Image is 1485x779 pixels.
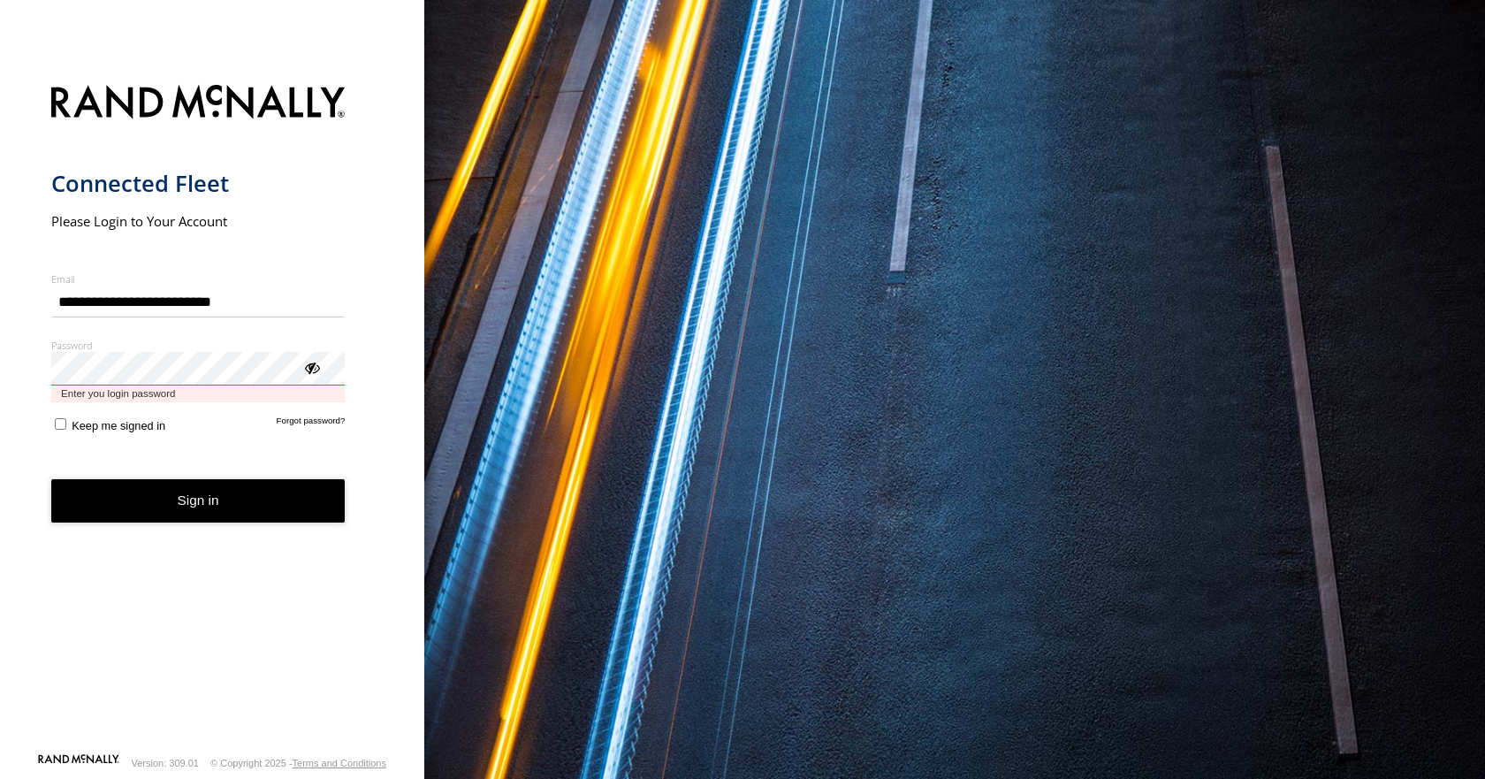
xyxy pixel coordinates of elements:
button: Sign in [51,479,346,523]
div: Version: 309.01 [132,758,199,768]
span: Keep me signed in [72,419,165,432]
form: main [51,74,374,752]
input: Keep me signed in [55,418,66,430]
div: ViewPassword [302,358,320,376]
a: Forgot password? [277,416,346,432]
h1: Connected Fleet [51,169,346,198]
a: Visit our Website [38,754,119,772]
span: Enter you login password [51,386,346,402]
h2: Please Login to Your Account [51,212,346,230]
div: © Copyright 2025 - [210,758,386,768]
label: Email [51,272,346,286]
a: Terms and Conditions [293,758,386,768]
img: Rand McNally [51,81,346,126]
label: Password [51,339,346,352]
